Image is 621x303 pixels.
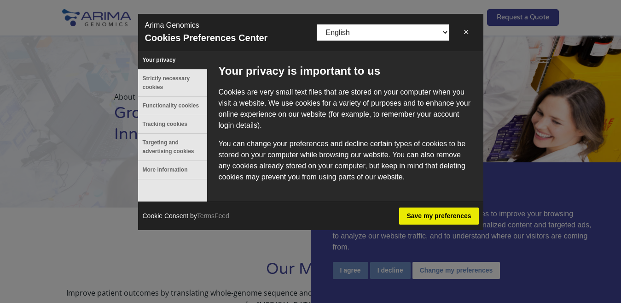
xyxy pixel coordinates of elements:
button: More information [138,161,207,179]
ul: Menu [138,51,207,202]
a: TermsFeed [197,212,229,220]
button: Save my preferences [399,208,478,225]
div: Cookie Consent by [138,202,234,230]
p: Your privacy is important to us [219,63,472,79]
button: Tracking cookies [138,115,207,133]
p: Cookies are very small text files that are stored on your computer when you visit a website. We u... [219,87,472,131]
button: ✕ [456,23,476,42]
button: Your privacy [138,51,207,69]
button: Strictly necessary cookies [138,70,207,96]
p: You can change your preferences and decline certain types of cookies to be stored on your compute... [219,138,472,183]
p: Cookies Preferences Center [145,31,268,45]
p: Arima Genomics [145,20,199,31]
button: Functionality cookies [138,97,207,115]
button: Targeting and advertising cookies [138,134,207,160]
